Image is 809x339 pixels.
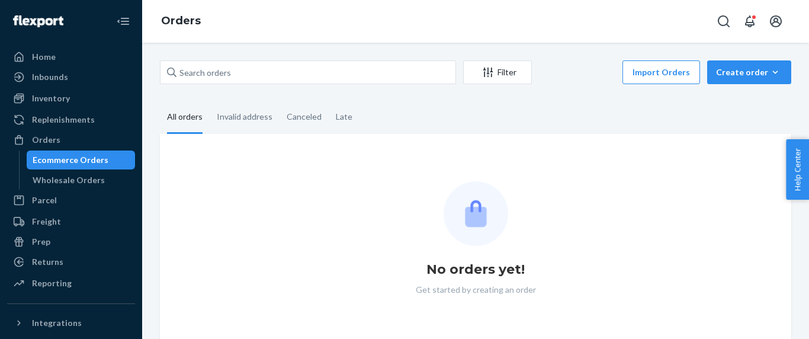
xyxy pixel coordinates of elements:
button: Import Orders [622,60,700,84]
img: Empty list [444,181,508,246]
button: Open account menu [764,9,788,33]
a: Inventory [7,89,135,108]
img: Flexport logo [13,15,63,27]
div: All orders [167,101,203,134]
div: Create order [716,66,782,78]
a: Inbounds [7,68,135,87]
div: Late [336,101,352,132]
a: Freight [7,212,135,231]
button: Integrations [7,314,135,332]
a: Parcel [7,191,135,210]
button: Open notifications [738,9,762,33]
div: Invalid address [217,101,272,132]
div: Wholesale Orders [33,174,105,186]
div: Inventory [32,92,70,104]
p: Get started by creating an order [416,284,536,296]
div: Filter [464,66,531,78]
a: Ecommerce Orders [27,151,136,170]
div: Freight [32,216,61,228]
a: Replenishments [7,110,135,129]
div: Inbounds [32,71,68,83]
div: Reporting [32,277,72,289]
ol: breadcrumbs [152,4,210,39]
a: Reporting [7,274,135,293]
div: Replenishments [32,114,95,126]
button: Help Center [786,139,809,200]
button: Filter [463,60,532,84]
button: Close Navigation [111,9,135,33]
a: Returns [7,252,135,271]
div: Canceled [287,101,322,132]
button: Create order [707,60,791,84]
a: Orders [7,130,135,149]
button: Open Search Box [712,9,736,33]
div: Orders [32,134,60,146]
input: Search orders [160,60,456,84]
a: Home [7,47,135,66]
a: Orders [161,14,201,27]
div: Returns [32,256,63,268]
a: Prep [7,232,135,251]
div: Ecommerce Orders [33,154,108,166]
h1: No orders yet! [426,260,525,279]
div: Integrations [32,317,82,329]
iframe: Opens a widget where you can chat to one of our agents [732,303,797,333]
div: Parcel [32,194,57,206]
div: Home [32,51,56,63]
a: Wholesale Orders [27,171,136,190]
div: Prep [32,236,50,248]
